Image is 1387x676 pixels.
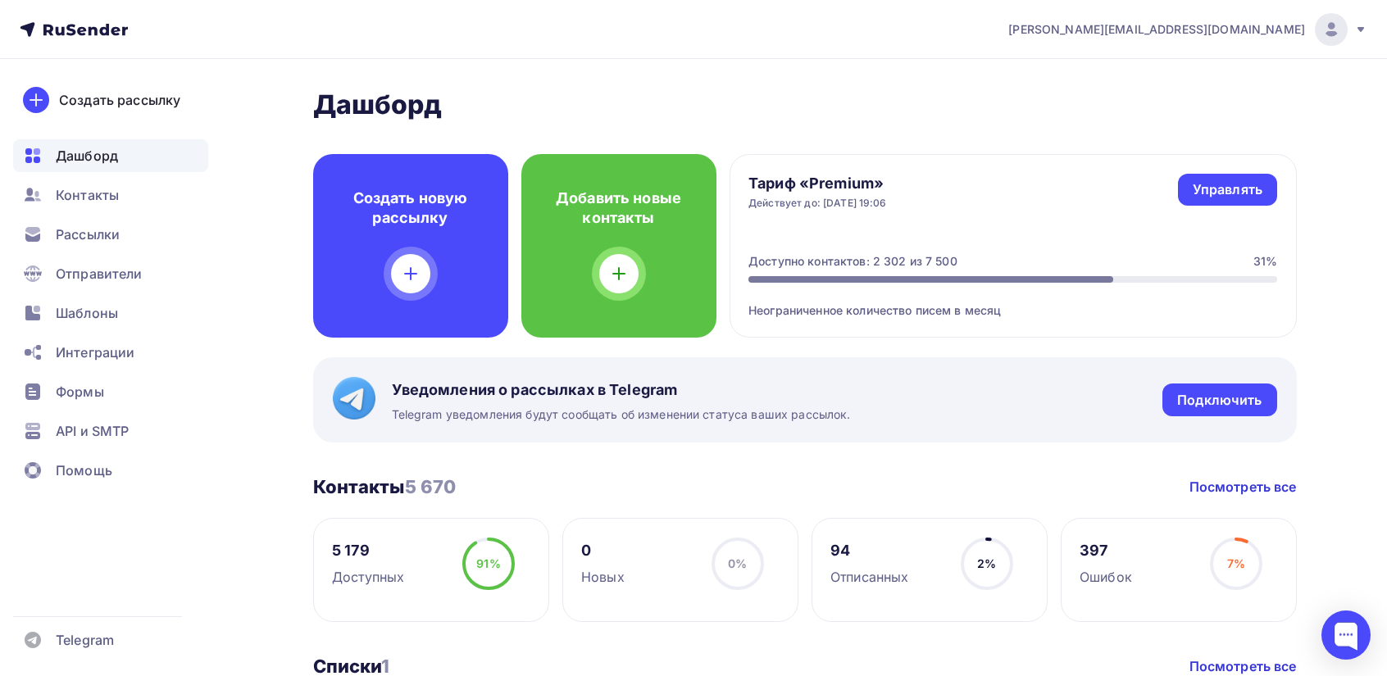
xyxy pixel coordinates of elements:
[56,630,114,650] span: Telegram
[1080,567,1132,587] div: Ошибок
[313,88,1297,121] h2: Дашборд
[405,476,457,497] span: 5 670
[13,179,208,211] a: Контакты
[56,185,119,205] span: Контакты
[728,556,747,570] span: 0%
[13,218,208,251] a: Рассылки
[1253,253,1277,270] div: 31%
[1189,477,1297,497] a: Посмотреть все
[1189,656,1297,676] a: Посмотреть все
[977,556,996,570] span: 2%
[548,188,690,228] h4: Добавить новые контакты
[56,146,118,166] span: Дашборд
[13,375,208,408] a: Формы
[748,197,887,210] div: Действует до: [DATE] 19:06
[56,343,134,362] span: Интеграции
[332,567,404,587] div: Доступных
[1080,541,1132,560] div: 397
[13,139,208,172] a: Дашборд
[1008,21,1305,38] span: [PERSON_NAME][EMAIL_ADDRESS][DOMAIN_NAME]
[56,421,129,441] span: API и SMTP
[56,264,143,284] span: Отправители
[313,475,457,498] h3: Контакты
[1177,391,1262,410] div: Подключить
[13,297,208,329] a: Шаблоны
[392,380,851,400] span: Уведомления о рассылках в Telegram
[581,567,625,587] div: Новых
[56,303,118,323] span: Шаблоны
[332,541,404,560] div: 5 179
[830,541,908,560] div: 94
[1008,13,1367,46] a: [PERSON_NAME][EMAIL_ADDRESS][DOMAIN_NAME]
[1227,556,1245,570] span: 7%
[476,556,500,570] span: 91%
[748,283,1277,319] div: Неограниченное количество писем в месяц
[59,90,180,110] div: Создать рассылку
[56,382,104,402] span: Формы
[1193,180,1262,199] div: Управлять
[13,257,208,290] a: Отправители
[56,460,112,480] span: Помощь
[56,225,120,244] span: Рассылки
[748,253,957,270] div: Доступно контактов: 2 302 из 7 500
[748,174,887,193] h4: Тариф «Premium»
[581,541,625,560] div: 0
[830,567,908,587] div: Отписанных
[339,188,482,228] h4: Создать новую рассылку
[392,406,851,423] span: Telegram уведомления будут сообщать об изменении статуса ваших рассылок.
